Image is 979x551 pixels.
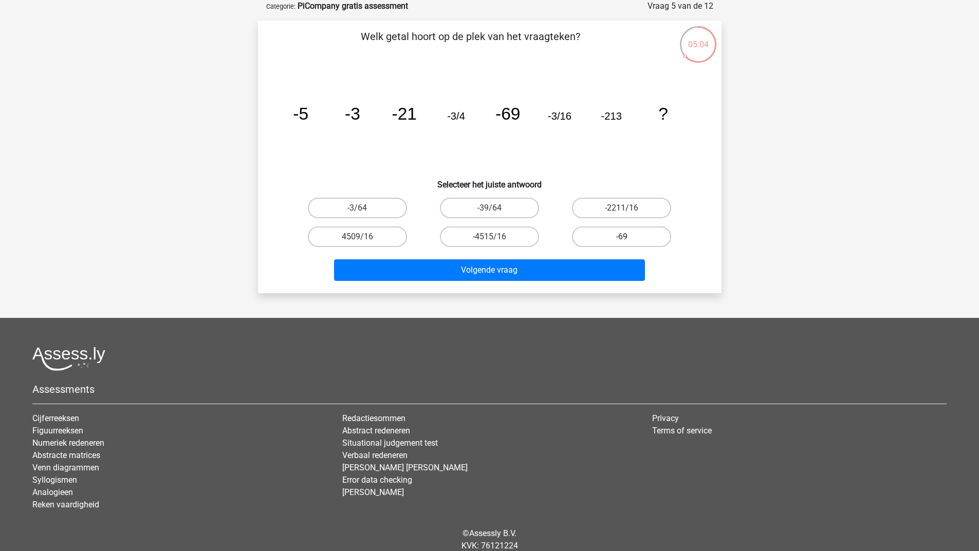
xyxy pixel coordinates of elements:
a: Syllogismen [32,475,77,485]
tspan: -3/16 [548,110,571,122]
a: Numeriek redeneren [32,438,104,448]
img: Assessly logo [32,347,105,371]
tspan: ? [658,104,668,123]
a: Abstract redeneren [342,426,410,435]
tspan: -213 [601,110,621,122]
tspan: -3/4 [447,110,465,122]
strong: PiCompany gratis assessment [298,1,408,11]
tspan: -5 [293,104,308,123]
a: Verbaal redeneren [342,450,408,460]
tspan: -3 [345,104,360,123]
a: Terms of service [652,426,712,435]
a: Situational judgement test [342,438,438,448]
h5: Assessments [32,383,947,395]
h6: Selecteer het juiste antwoord [274,172,705,189]
a: Assessly B.V. [469,528,516,538]
tspan: -69 [495,104,520,123]
a: Error data checking [342,475,412,485]
div: 05:04 [679,25,717,51]
label: -2211/16 [572,198,671,218]
a: Redactiesommen [342,413,405,423]
label: 4509/16 [308,226,407,247]
a: Analogieen [32,487,73,497]
tspan: -21 [392,104,417,123]
a: Venn diagrammen [32,463,99,472]
label: -4515/16 [440,226,539,247]
a: Reken vaardigheid [32,500,99,509]
p: Welk getal hoort op de plek van het vraagteken? [274,29,667,60]
small: Categorie: [266,3,295,10]
button: Volgende vraag [334,259,645,281]
a: Cijferreeksen [32,413,79,423]
a: Figuurreeksen [32,426,83,435]
label: -69 [572,226,671,247]
label: -3/64 [308,198,407,218]
a: Privacy [652,413,679,423]
label: -39/64 [440,198,539,218]
a: [PERSON_NAME] [PERSON_NAME] [342,463,468,472]
a: [PERSON_NAME] [342,487,404,497]
a: Abstracte matrices [32,450,100,460]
